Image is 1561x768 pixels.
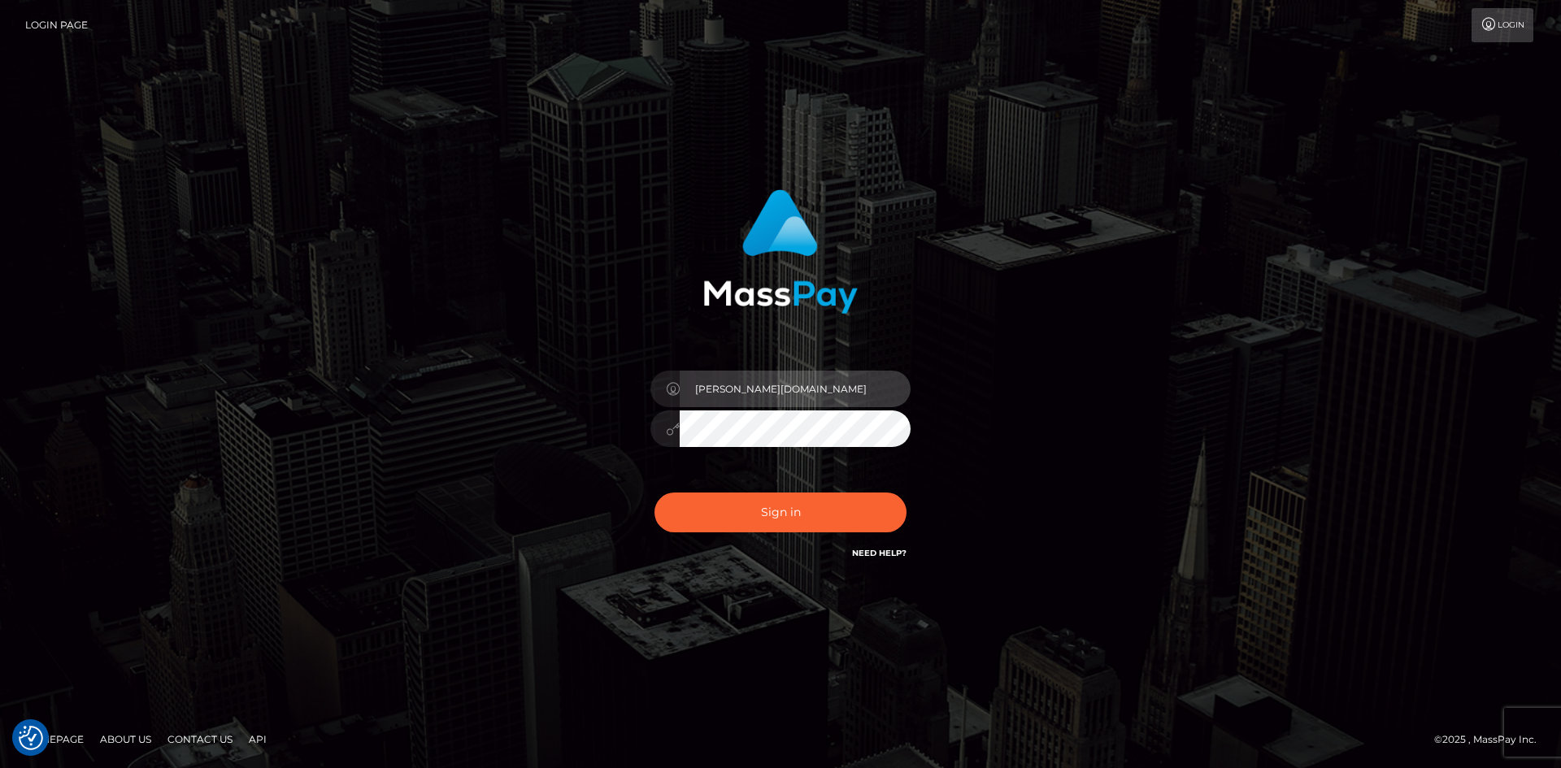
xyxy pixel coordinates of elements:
[93,727,158,752] a: About Us
[242,727,273,752] a: API
[852,548,907,558] a: Need Help?
[680,371,911,407] input: Username...
[25,8,88,42] a: Login Page
[1472,8,1533,42] a: Login
[19,726,43,750] button: Consent Preferences
[18,727,90,752] a: Homepage
[654,492,907,532] button: Sign in
[1434,731,1549,748] div: © 2025 , MassPay Inc.
[161,727,239,752] a: Contact Us
[703,189,858,314] img: MassPay Login
[19,726,43,750] img: Revisit consent button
